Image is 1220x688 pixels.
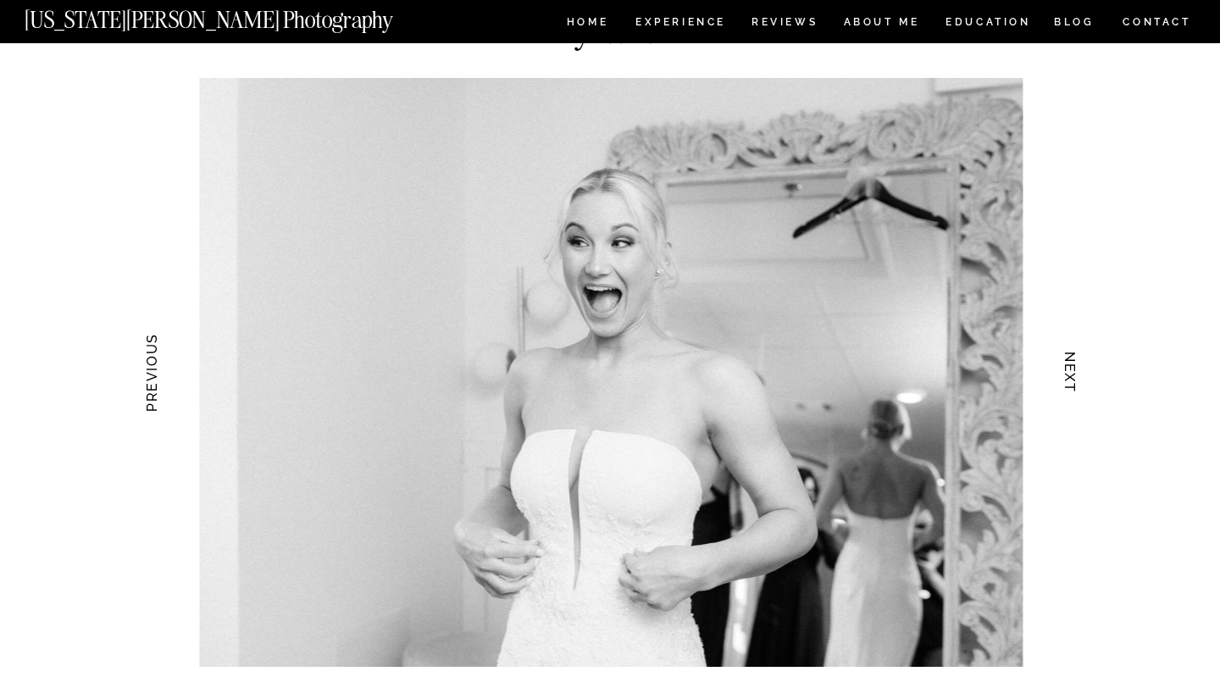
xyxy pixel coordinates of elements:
a: Experience [635,17,724,31]
a: ABOUT ME [843,17,920,31]
a: BLOG [1054,17,1095,31]
a: HOME [563,17,612,31]
a: [US_STATE][PERSON_NAME] Photography [25,8,450,23]
a: REVIEWS [751,17,815,31]
h3: PREVIOUS [142,319,160,426]
h3: NEXT [1062,319,1079,426]
a: CONTACT [1122,13,1192,31]
h2: My Work [485,11,735,41]
a: EDUCATION [944,17,1033,31]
